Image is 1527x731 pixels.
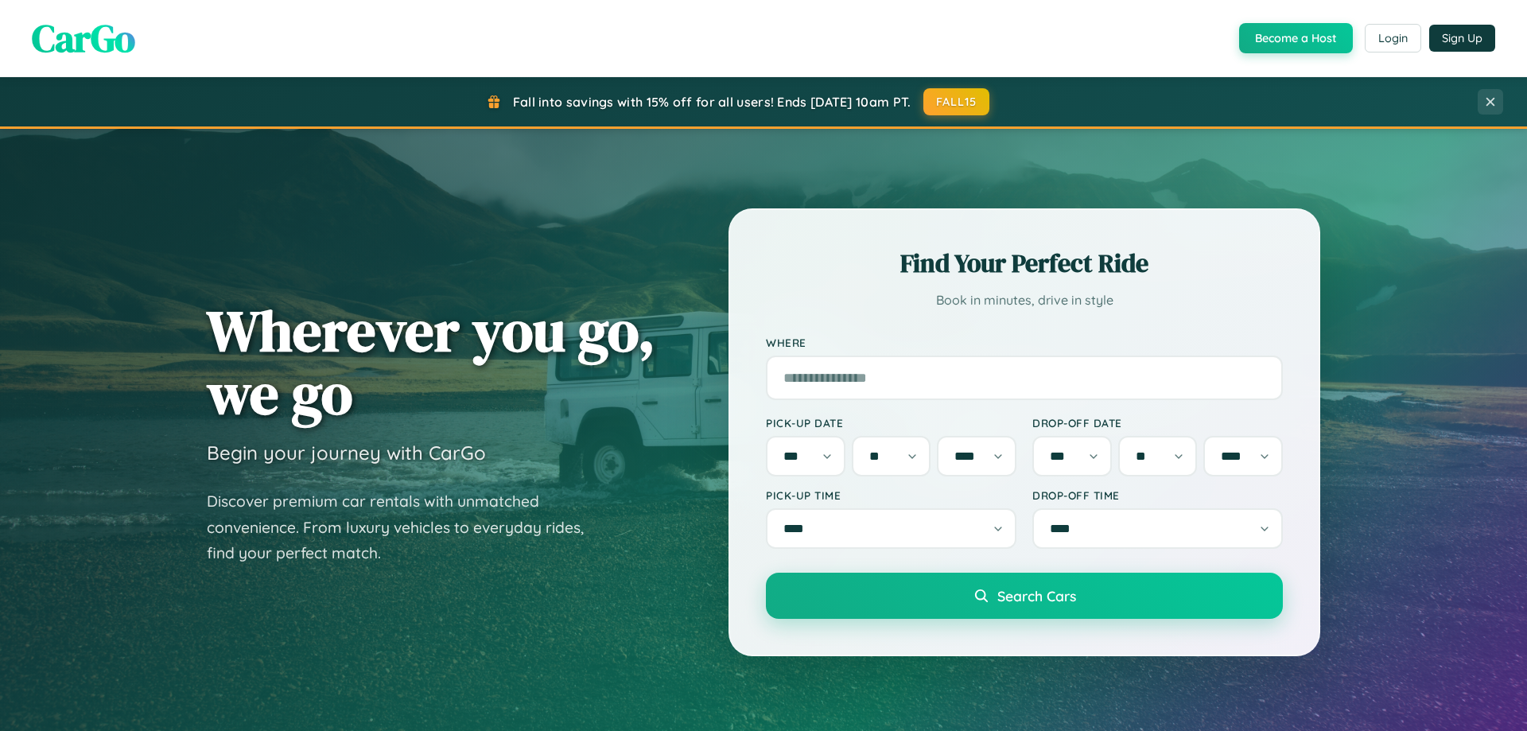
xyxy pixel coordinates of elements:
label: Where [766,336,1283,349]
label: Drop-off Time [1032,488,1283,502]
span: Fall into savings with 15% off for all users! Ends [DATE] 10am PT. [513,94,911,110]
label: Drop-off Date [1032,416,1283,430]
button: Login [1365,24,1421,52]
h2: Find Your Perfect Ride [766,246,1283,281]
span: CarGo [32,12,135,64]
button: Search Cars [766,573,1283,619]
h3: Begin your journey with CarGo [207,441,486,465]
button: FALL15 [923,88,990,115]
button: Become a Host [1239,23,1353,53]
span: Search Cars [997,587,1076,605]
p: Discover premium car rentals with unmatched convenience. From luxury vehicles to everyday rides, ... [207,488,604,566]
h1: Wherever you go, we go [207,299,655,425]
label: Pick-up Date [766,416,1016,430]
button: Sign Up [1429,25,1495,52]
p: Book in minutes, drive in style [766,289,1283,312]
label: Pick-up Time [766,488,1016,502]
